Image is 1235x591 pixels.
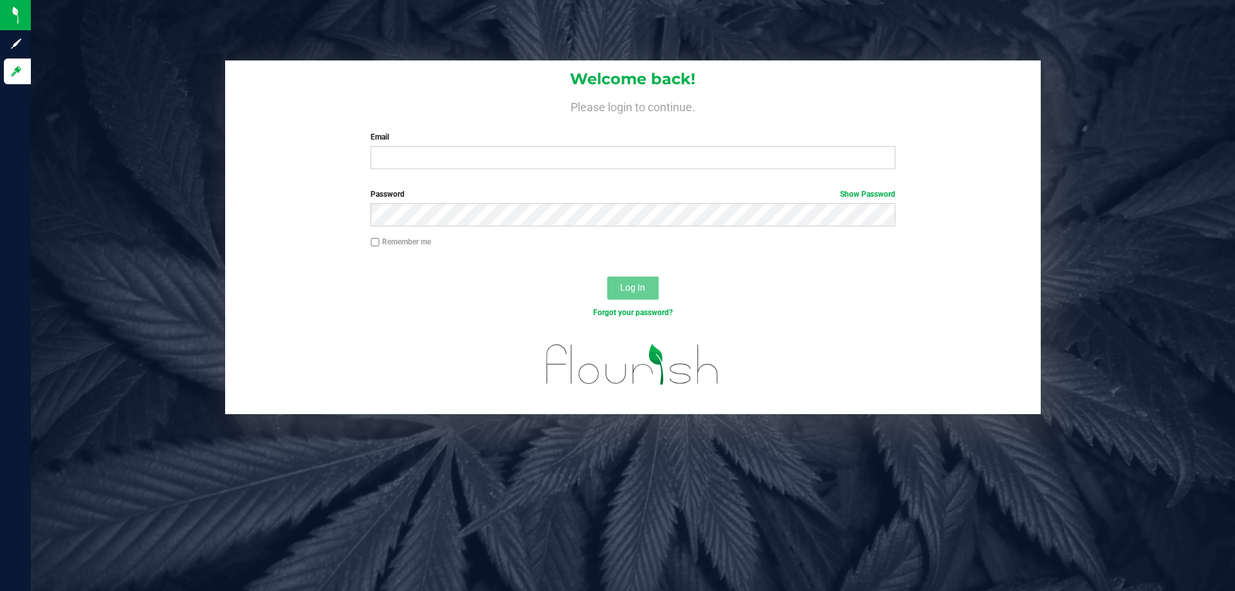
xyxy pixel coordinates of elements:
[370,190,405,199] span: Password
[840,190,895,199] a: Show Password
[620,282,645,293] span: Log In
[593,308,673,317] a: Forgot your password?
[370,238,380,247] input: Remember me
[531,332,735,397] img: flourish_logo.svg
[370,236,431,248] label: Remember me
[225,71,1041,87] h1: Welcome back!
[10,37,23,50] inline-svg: Sign up
[607,277,659,300] button: Log In
[10,65,23,78] inline-svg: Log in
[370,131,895,143] label: Email
[225,98,1041,113] h4: Please login to continue.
